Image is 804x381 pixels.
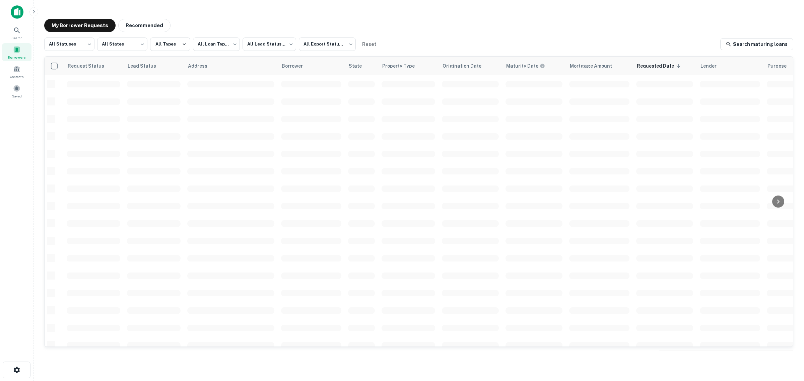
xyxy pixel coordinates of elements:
span: Saved [12,93,22,99]
th: State [345,57,378,75]
span: Lead Status [128,62,165,70]
button: Recommended [118,19,171,32]
span: Address [188,62,216,70]
th: Requested Date [633,57,696,75]
h6: Maturity Date [506,62,538,70]
span: Mortgage Amount [570,62,621,70]
a: Contacts [2,63,31,81]
button: My Borrower Requests [44,19,116,32]
img: capitalize-icon.png [11,5,23,19]
span: Maturity dates displayed may be estimated. Please contact the lender for the most accurate maturi... [506,62,554,70]
span: Origination Date [443,62,490,70]
div: Maturity dates displayed may be estimated. Please contact the lender for the most accurate maturi... [506,62,545,70]
button: Reset [358,37,380,51]
div: All States [97,35,147,53]
span: Request Status [67,62,113,70]
span: Purpose [767,62,795,70]
a: Saved [2,82,31,100]
iframe: Chat Widget [770,327,804,360]
a: Search maturing loans [720,38,793,50]
th: Origination Date [439,57,502,75]
th: Request Status [63,57,124,75]
div: All Loan Types [193,35,240,53]
span: Lender [700,62,725,70]
th: Address [184,57,278,75]
th: Lead Status [124,57,184,75]
button: All Types [150,37,190,51]
span: Contacts [10,74,23,79]
th: Borrower [278,57,345,75]
div: All Export Statuses [299,35,356,53]
th: Mortgage Amount [566,57,633,75]
th: Property Type [378,57,439,75]
span: Property Type [382,62,423,70]
span: Search [11,35,22,41]
div: All Lead Statuses [243,35,296,53]
span: Borrower [282,62,312,70]
th: Maturity dates displayed may be estimated. Please contact the lender for the most accurate maturi... [502,57,566,75]
a: Search [2,24,31,42]
span: Borrowers [8,55,26,60]
div: All Statuses [44,35,94,53]
span: State [349,62,371,70]
span: Requested Date [637,62,683,70]
th: Lender [696,57,763,75]
a: Borrowers [2,43,31,61]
